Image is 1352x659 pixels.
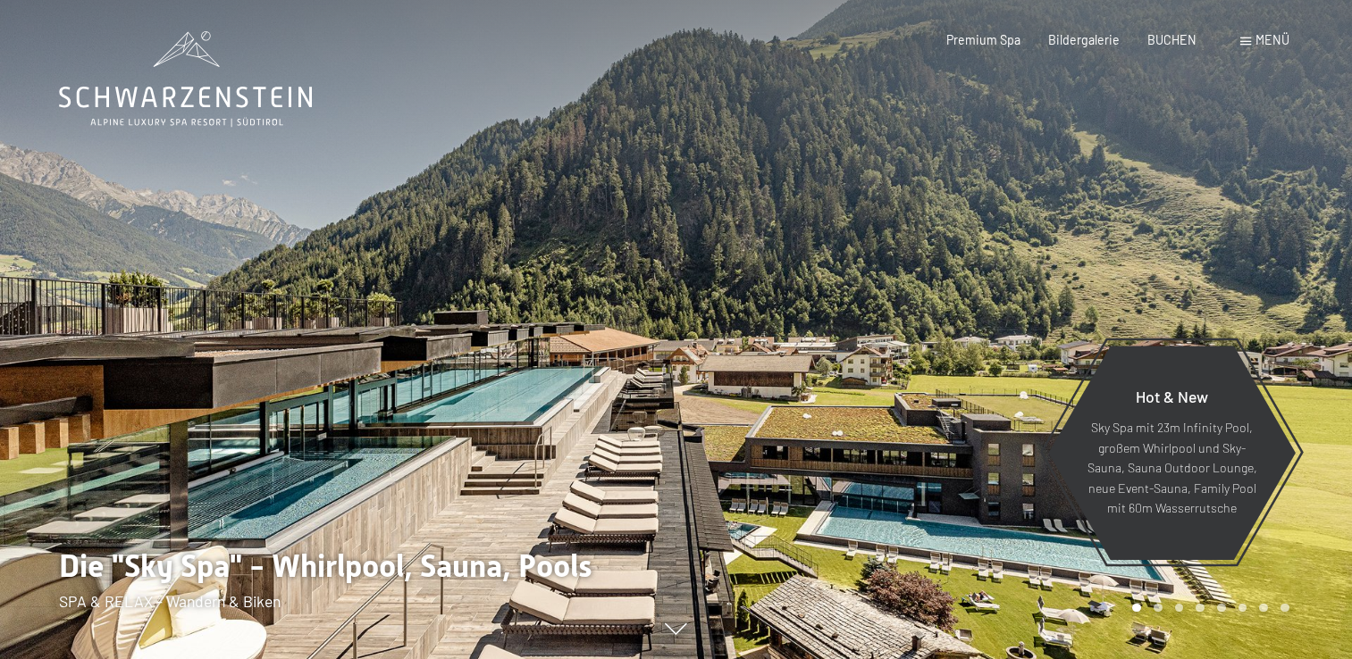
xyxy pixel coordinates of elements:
div: Carousel Page 7 [1259,604,1268,613]
div: Carousel Page 3 [1175,604,1184,613]
a: BUCHEN [1147,32,1197,47]
div: Carousel Page 2 [1154,604,1163,613]
div: Carousel Page 6 [1239,604,1247,613]
span: Menü [1255,32,1289,47]
div: Carousel Page 1 (Current Slide) [1132,604,1141,613]
div: Carousel Page 8 [1281,604,1289,613]
a: Bildergalerie [1048,32,1120,47]
div: Carousel Page 5 [1217,604,1226,613]
div: Carousel Pagination [1126,604,1289,613]
p: Sky Spa mit 23m Infinity Pool, großem Whirlpool und Sky-Sauna, Sauna Outdoor Lounge, neue Event-S... [1087,418,1257,519]
a: Hot & New Sky Spa mit 23m Infinity Pool, großem Whirlpool und Sky-Sauna, Sauna Outdoor Lounge, ne... [1047,345,1297,561]
a: Premium Spa [946,32,1020,47]
span: Hot & New [1136,387,1208,406]
div: Carousel Page 4 [1196,604,1205,613]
